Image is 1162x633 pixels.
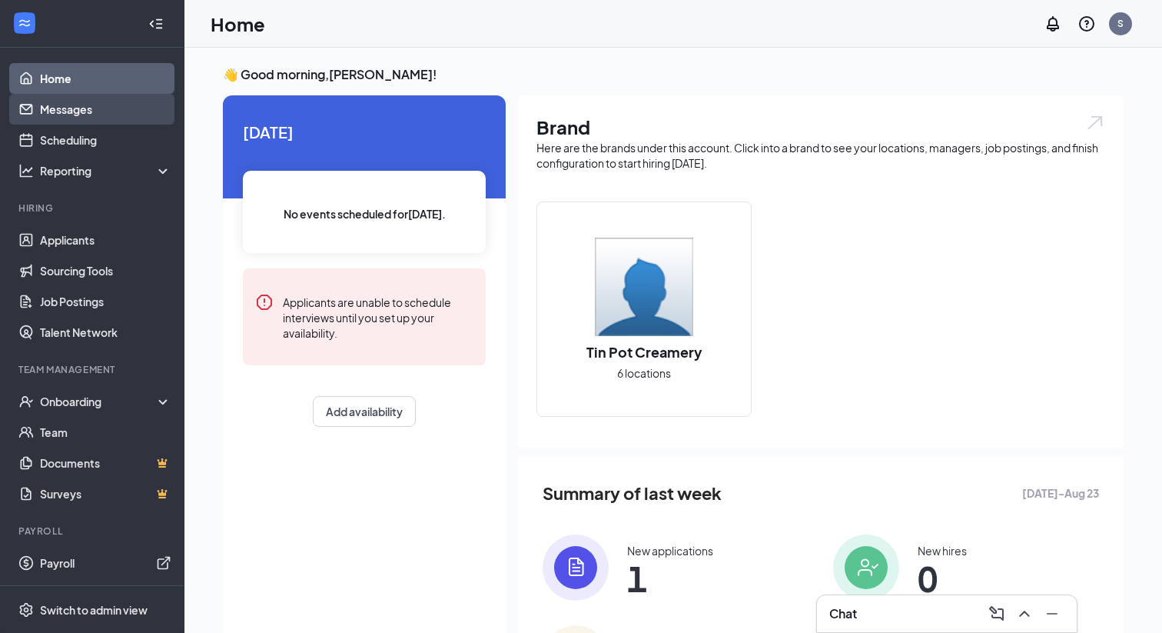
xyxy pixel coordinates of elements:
[40,417,171,448] a: Team
[18,202,168,215] div: Hiring
[148,16,164,32] svg: Collapse
[40,602,148,618] div: Switch to admin view
[18,602,34,618] svg: Settings
[40,394,158,409] div: Onboarding
[1040,601,1064,626] button: Minimize
[40,448,171,478] a: DocumentsCrown
[984,601,1009,626] button: ComposeMessage
[313,396,416,427] button: Add availability
[211,11,265,37] h1: Home
[1077,15,1096,33] svg: QuestionInfo
[40,286,171,317] a: Job Postings
[283,293,473,341] div: Applicants are unable to schedule interviews until you set up your availability.
[918,565,967,592] span: 0
[627,543,713,558] div: New applications
[40,225,171,255] a: Applicants
[40,163,172,178] div: Reporting
[918,543,967,558] div: New hires
[543,535,609,601] img: icon
[1117,17,1124,30] div: S
[1015,605,1034,623] svg: ChevronUp
[18,363,168,376] div: Team Management
[988,605,1006,623] svg: ComposeMessage
[40,125,171,155] a: Scheduling
[17,15,32,31] svg: WorkstreamLogo
[833,535,899,601] img: icon
[40,478,171,509] a: SurveysCrown
[536,140,1105,171] div: Here are the brands under this account. Click into a brand to see your locations, managers, job p...
[571,342,718,361] h2: Tin Pot Creamery
[255,293,274,312] svg: Error
[1012,601,1037,626] button: ChevronUp
[40,548,171,578] a: PayrollExternalLink
[18,394,34,409] svg: UserCheck
[18,163,34,178] svg: Analysis
[1043,605,1061,623] svg: Minimize
[40,63,171,94] a: Home
[18,525,168,538] div: Payroll
[627,565,713,592] span: 1
[223,66,1124,83] h3: 👋 Good morning, [PERSON_NAME] !
[284,205,446,222] span: No events scheduled for [DATE] .
[617,365,671,381] span: 6 locations
[536,114,1105,140] h1: Brand
[595,238,693,336] img: Tin Pot Creamery
[40,255,171,286] a: Sourcing Tools
[1022,485,1099,501] span: [DATE] - Aug 23
[1044,15,1062,33] svg: Notifications
[243,120,486,144] span: [DATE]
[40,94,171,125] a: Messages
[40,317,171,348] a: Talent Network
[543,480,722,507] span: Summary of last week
[829,605,857,622] h3: Chat
[1085,114,1105,132] img: open.6027fd2a22e1237b5b06.svg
